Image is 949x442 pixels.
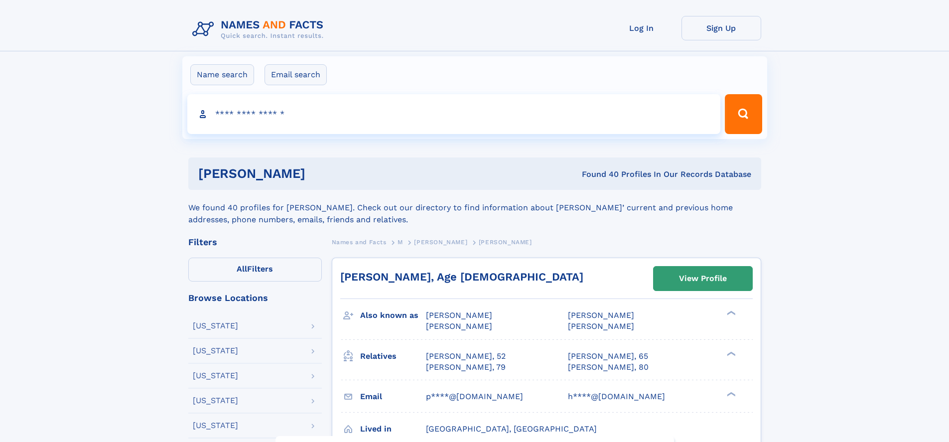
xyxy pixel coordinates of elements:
[193,372,238,380] div: [US_STATE]
[679,267,727,290] div: View Profile
[340,271,583,283] a: [PERSON_NAME], Age [DEMOGRAPHIC_DATA]
[443,169,751,180] div: Found 40 Profiles In Our Records Database
[426,321,492,331] span: [PERSON_NAME]
[479,239,532,246] span: [PERSON_NAME]
[724,391,736,397] div: ❯
[398,236,403,248] a: M
[360,421,426,438] h3: Lived in
[654,267,752,291] a: View Profile
[190,64,254,85] label: Name search
[193,397,238,405] div: [US_STATE]
[426,310,492,320] span: [PERSON_NAME]
[187,94,721,134] input: search input
[725,94,762,134] button: Search Button
[568,351,648,362] a: [PERSON_NAME], 65
[426,424,597,434] span: [GEOGRAPHIC_DATA], [GEOGRAPHIC_DATA]
[681,16,761,40] a: Sign Up
[237,264,247,274] span: All
[193,322,238,330] div: [US_STATE]
[360,307,426,324] h3: Also known as
[360,348,426,365] h3: Relatives
[265,64,327,85] label: Email search
[414,239,467,246] span: [PERSON_NAME]
[426,351,506,362] a: [PERSON_NAME], 52
[724,350,736,357] div: ❯
[188,190,761,226] div: We found 40 profiles for [PERSON_NAME]. Check out our directory to find information about [PERSON...
[724,310,736,316] div: ❯
[188,294,322,302] div: Browse Locations
[193,347,238,355] div: [US_STATE]
[360,388,426,405] h3: Email
[198,167,444,180] h1: [PERSON_NAME]
[188,16,332,43] img: Logo Names and Facts
[188,258,322,282] label: Filters
[602,16,681,40] a: Log In
[332,236,387,248] a: Names and Facts
[426,362,506,373] a: [PERSON_NAME], 79
[193,422,238,430] div: [US_STATE]
[398,239,403,246] span: M
[568,362,649,373] a: [PERSON_NAME], 80
[568,321,634,331] span: [PERSON_NAME]
[188,238,322,247] div: Filters
[414,236,467,248] a: [PERSON_NAME]
[568,310,634,320] span: [PERSON_NAME]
